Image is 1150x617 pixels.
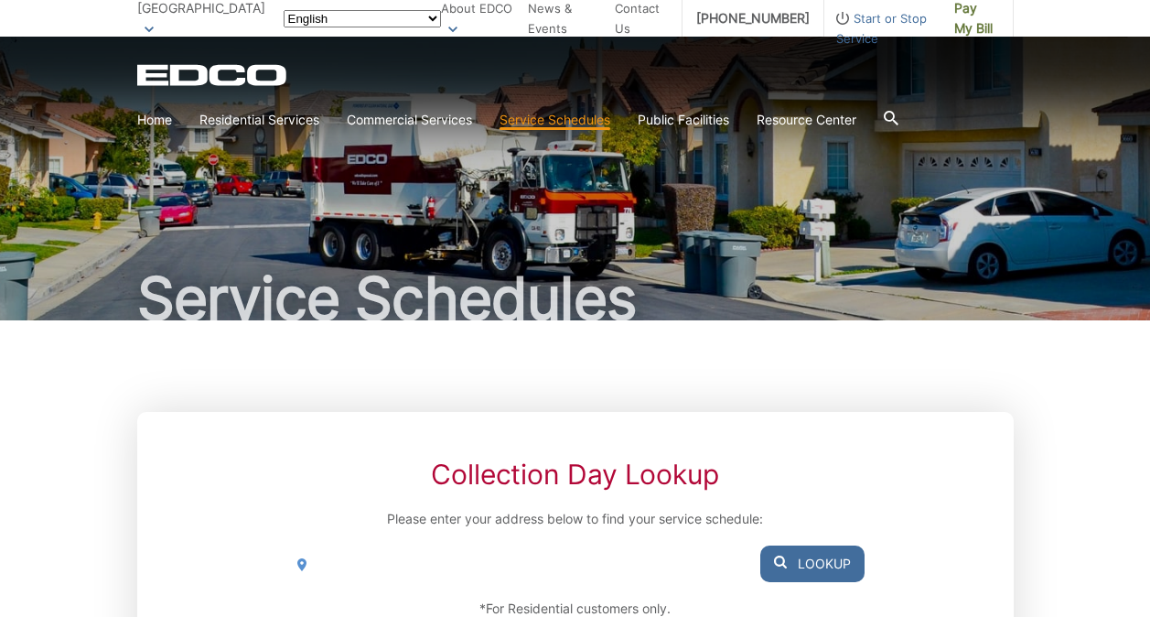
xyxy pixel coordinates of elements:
[285,458,864,491] h2: Collection Day Lookup
[199,110,319,130] a: Residential Services
[137,110,172,130] a: Home
[757,110,856,130] a: Resource Center
[137,269,1014,328] h1: Service Schedules
[284,10,441,27] select: Select a language
[137,64,289,86] a: EDCD logo. Return to the homepage.
[760,546,865,582] button: Lookup
[500,110,610,130] a: Service Schedules
[347,110,472,130] a: Commercial Services
[638,110,729,130] a: Public Facilities
[285,509,864,529] p: Please enter your address below to find your service schedule:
